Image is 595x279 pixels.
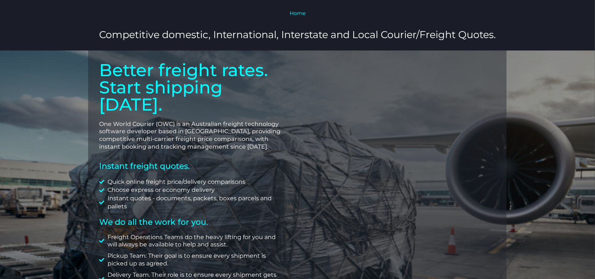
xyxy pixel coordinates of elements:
[290,10,305,16] a: Home
[106,194,287,211] span: Instant quotes - documents, packets, boxes parcels and pallets
[106,186,215,194] span: Choose express or economy delivery
[99,218,286,226] h2: We do all the work for you.
[106,234,287,249] span: Freight Operations Teams do the heavy lifting for you and will always be available to help and as...
[106,252,287,268] span: Pickup Team: Their goal is to ensure every shipment is picked up as agreed.
[89,28,506,41] h3: Competitive domestic, International, Interstate and Local Courier/Freight Quotes.
[99,62,286,113] p: Better freight rates. Start shipping [DATE].
[99,120,286,151] p: One World Courier (OWC) is an Australian freight technology software developer based in [GEOGRAPH...
[99,162,286,171] h2: Instant freight quotes.
[106,178,245,186] span: Quick online freight price/delivery comparisons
